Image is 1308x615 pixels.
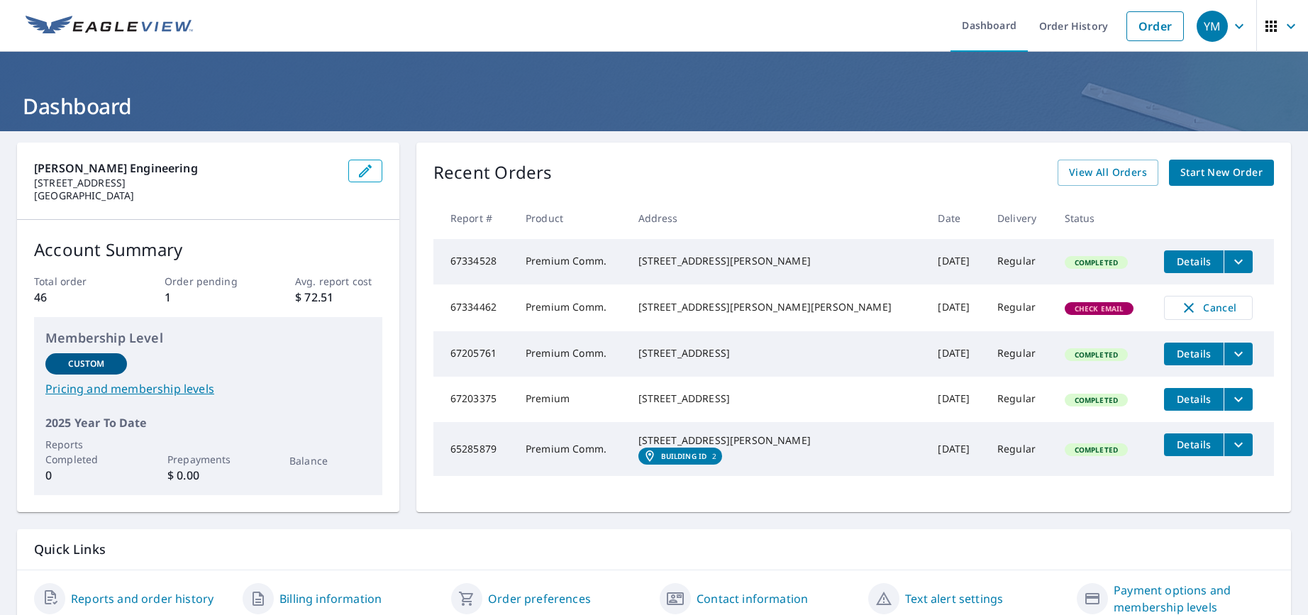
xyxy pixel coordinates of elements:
a: Text alert settings [905,590,1003,607]
td: 67205761 [433,331,514,377]
td: 67203375 [433,377,514,422]
td: [DATE] [926,377,986,422]
span: Details [1173,438,1215,451]
span: View All Orders [1069,164,1147,182]
th: Status [1053,197,1153,239]
td: 65285879 [433,422,514,476]
div: [STREET_ADDRESS] [638,392,916,406]
th: Date [926,197,986,239]
span: Details [1173,347,1215,360]
p: Total order [34,274,121,289]
td: Premium Comm. [514,422,627,476]
div: YM [1197,11,1228,42]
td: Premium Comm. [514,284,627,331]
span: Check Email [1066,304,1133,314]
th: Address [627,197,927,239]
div: [STREET_ADDRESS][PERSON_NAME][PERSON_NAME] [638,300,916,314]
p: [PERSON_NAME] Engineering [34,160,337,177]
button: filesDropdownBtn-65285879 [1224,433,1253,456]
p: Reports Completed [45,437,127,467]
td: Regular [986,377,1053,422]
button: Cancel [1164,296,1253,320]
td: Premium [514,377,627,422]
span: Details [1173,392,1215,406]
td: [DATE] [926,239,986,284]
td: Regular [986,422,1053,476]
th: Delivery [986,197,1053,239]
button: detailsBtn-67205761 [1164,343,1224,365]
span: Completed [1066,445,1126,455]
td: Premium Comm. [514,331,627,377]
p: Avg. report cost [295,274,382,289]
p: Order pending [165,274,252,289]
p: Balance [289,453,371,468]
a: Building ID2 [638,448,723,465]
p: Custom [68,358,105,370]
a: Start New Order [1169,160,1274,186]
h1: Dashboard [17,92,1291,121]
button: filesDropdownBtn-67203375 [1224,388,1253,411]
a: Order [1126,11,1184,41]
span: Start New Order [1180,164,1263,182]
p: 0 [45,467,127,484]
div: [STREET_ADDRESS] [638,346,916,360]
a: Order preferences [488,590,591,607]
td: Regular [986,239,1053,284]
button: detailsBtn-67334528 [1164,250,1224,273]
td: Regular [986,284,1053,331]
span: Completed [1066,350,1126,360]
p: Recent Orders [433,160,553,186]
img: EV Logo [26,16,193,37]
td: [DATE] [926,331,986,377]
td: Regular [986,331,1053,377]
span: Details [1173,255,1215,268]
td: [DATE] [926,422,986,476]
span: Cancel [1179,299,1238,316]
p: Prepayments [167,452,249,467]
th: Report # [433,197,514,239]
button: detailsBtn-67203375 [1164,388,1224,411]
span: Completed [1066,257,1126,267]
div: [STREET_ADDRESS][PERSON_NAME] [638,433,916,448]
p: $ 0.00 [167,467,249,484]
a: Contact information [697,590,808,607]
button: filesDropdownBtn-67334528 [1224,250,1253,273]
td: 67334528 [433,239,514,284]
button: filesDropdownBtn-67205761 [1224,343,1253,365]
p: $ 72.51 [295,289,382,306]
p: 1 [165,289,252,306]
a: Billing information [279,590,382,607]
span: Completed [1066,395,1126,405]
a: Reports and order history [71,590,214,607]
button: detailsBtn-65285879 [1164,433,1224,456]
a: View All Orders [1058,160,1158,186]
a: Pricing and membership levels [45,380,371,397]
p: Membership Level [45,328,371,348]
p: [STREET_ADDRESS] [34,177,337,189]
div: [STREET_ADDRESS][PERSON_NAME] [638,254,916,268]
td: Premium Comm. [514,239,627,284]
p: 46 [34,289,121,306]
p: [GEOGRAPHIC_DATA] [34,189,337,202]
td: 67334462 [433,284,514,331]
em: Building ID [661,452,707,460]
p: 2025 Year To Date [45,414,371,431]
th: Product [514,197,627,239]
p: Quick Links [34,541,1274,558]
p: Account Summary [34,237,382,262]
td: [DATE] [926,284,986,331]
